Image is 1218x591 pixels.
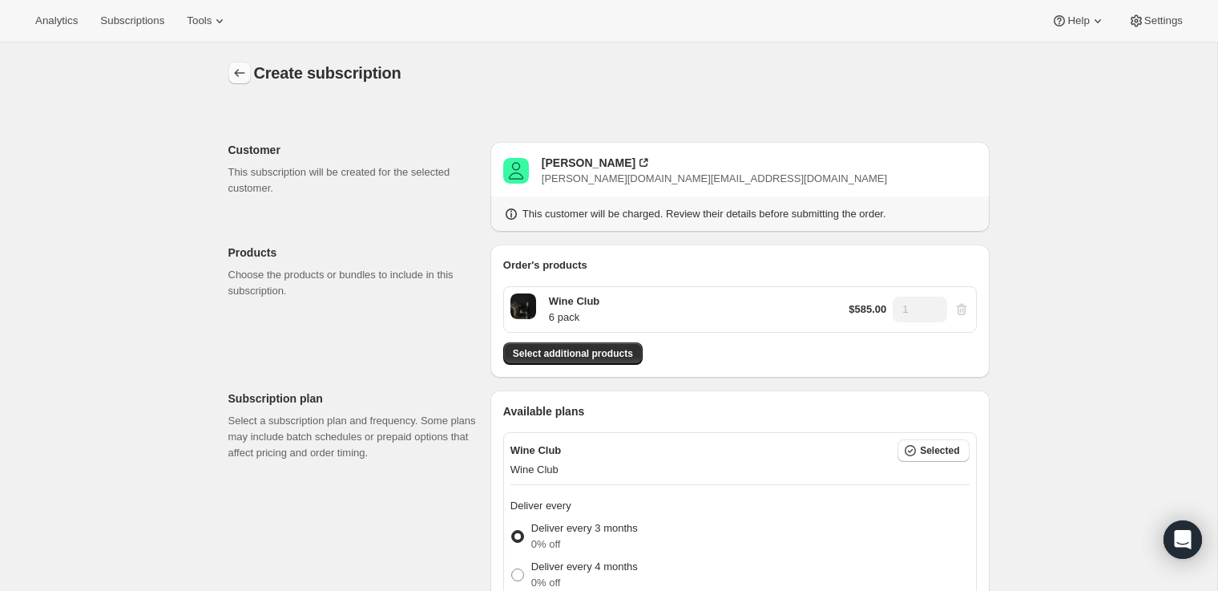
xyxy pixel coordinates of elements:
[228,245,478,261] p: Products
[1144,14,1183,27] span: Settings
[549,293,599,310] p: Wine Club
[228,164,478,196] p: This subscription will be created for the selected customer.
[849,302,886,318] p: $585.00
[503,342,643,365] button: Select additional products
[254,64,401,82] span: Create subscription
[1119,10,1192,32] button: Settings
[549,310,599,326] p: 6 pack
[1164,520,1202,559] div: Open Intercom Messenger
[228,267,478,299] p: Choose the products or bundles to include in this subscription.
[513,347,633,360] span: Select additional products
[531,520,638,536] p: Deliver every 3 months
[35,14,78,27] span: Analytics
[187,14,212,27] span: Tools
[510,293,536,319] span: 6 pack
[26,10,87,32] button: Analytics
[531,575,638,591] p: 0% off
[510,443,561,459] p: Wine Club
[177,10,237,32] button: Tools
[503,259,587,271] span: Order's products
[542,155,635,171] div: [PERSON_NAME]
[228,142,478,158] p: Customer
[522,206,886,222] p: This customer will be charged. Review their details before submitting the order.
[920,444,959,457] span: Selected
[1042,10,1115,32] button: Help
[503,158,529,184] span: Belinda Pink
[531,536,638,553] p: 0% off
[1067,14,1089,27] span: Help
[542,172,887,184] span: [PERSON_NAME][DOMAIN_NAME][EMAIL_ADDRESS][DOMAIN_NAME]
[510,462,970,478] p: Wine Club
[100,14,164,27] span: Subscriptions
[228,413,478,461] p: Select a subscription plan and frequency. Some plans may include batch schedules or prepaid optio...
[228,391,478,407] p: Subscription plan
[91,10,174,32] button: Subscriptions
[531,559,638,575] p: Deliver every 4 months
[897,439,969,462] button: Selected
[503,403,584,419] span: Available plans
[510,500,571,512] span: Deliver every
